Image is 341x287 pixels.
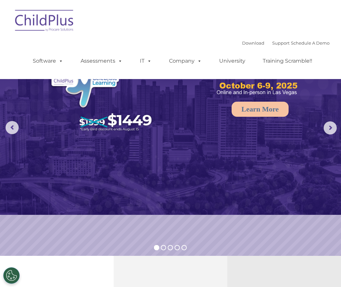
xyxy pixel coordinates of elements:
font: | [242,40,330,46]
a: Schedule A Demo [291,40,330,46]
a: Download [242,40,264,46]
a: Software [26,54,70,68]
a: University [213,54,252,68]
a: Learn More [232,102,289,117]
a: Company [162,54,208,68]
a: Assessments [74,54,129,68]
a: Training Scramble!! [256,54,319,68]
button: Cookies Settings [3,267,20,284]
img: ChildPlus by Procare Solutions [12,5,77,38]
a: Support [272,40,290,46]
a: IT [133,54,158,68]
